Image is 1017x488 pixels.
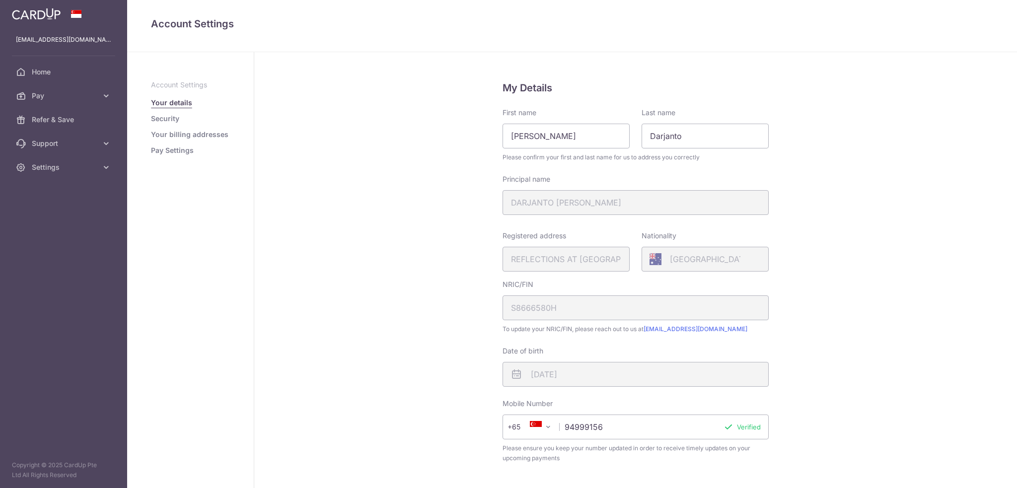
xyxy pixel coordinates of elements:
label: Mobile Number [503,399,553,409]
p: Account Settings [151,80,230,90]
input: First name [503,124,630,148]
span: Home [32,67,97,77]
span: Refer & Save [32,115,97,125]
a: Security [151,114,179,124]
span: Settings [32,162,97,172]
span: +65 [510,421,534,433]
span: Please confirm your first and last name for us to address you correctly [503,152,769,162]
label: Registered address [503,231,566,241]
input: Last name [642,124,769,148]
label: Principal name [503,174,550,184]
h4: Account Settings [151,16,993,32]
span: Support [32,139,97,148]
span: Please ensure you keep your number updated in order to receive timely updates on your upcoming pa... [503,443,769,463]
label: NRIC/FIN [503,279,533,289]
span: Pay [32,91,97,101]
span: To update your NRIC/FIN, please reach out to us at [503,324,769,334]
a: [EMAIL_ADDRESS][DOMAIN_NAME] [644,325,747,333]
a: Pay Settings [151,145,194,155]
a: Your details [151,98,192,108]
img: CardUp [12,8,61,20]
label: Last name [642,108,675,118]
label: Date of birth [503,346,543,356]
span: +65 [508,421,534,433]
h5: My Details [503,80,769,96]
p: [EMAIL_ADDRESS][DOMAIN_NAME] [16,35,111,45]
label: Nationality [642,231,676,241]
a: Your billing addresses [151,130,228,139]
label: First name [503,108,536,118]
